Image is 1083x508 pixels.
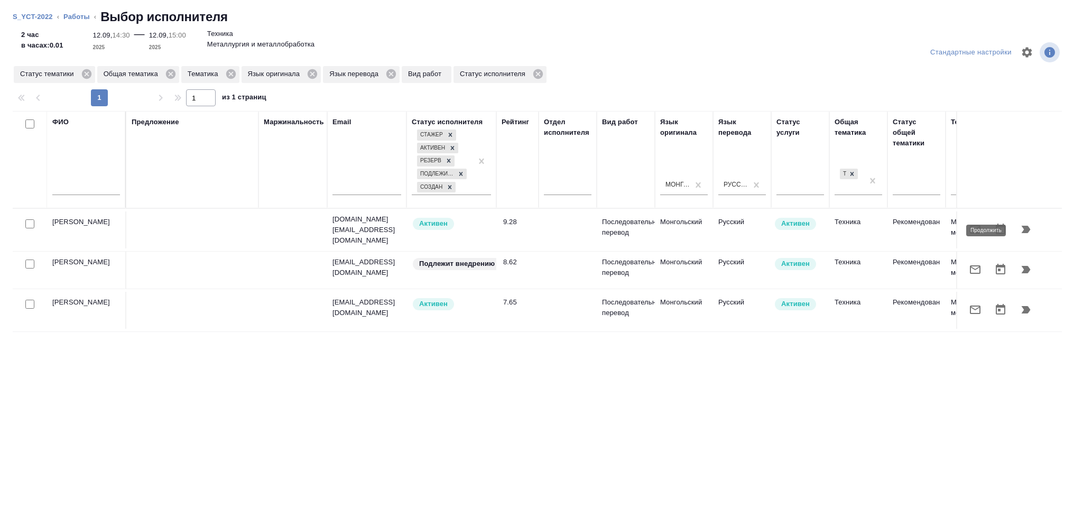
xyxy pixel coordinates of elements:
[14,66,95,83] div: Статус тематики
[47,292,126,329] td: [PERSON_NAME]
[928,44,1014,61] div: split button
[503,297,533,308] div: 7.65
[835,117,882,138] div: Общая тематика
[655,252,713,289] td: Монгольский
[951,257,1020,278] p: Металлургия и металлобработка
[248,69,304,79] p: Язык оригинала
[63,13,90,21] a: Работы
[416,128,457,142] div: Стажер, Активен, Резерв, Подлежит внедрению, Создан
[962,257,988,282] button: Отправить предложение о работе
[93,31,113,39] p: 12.09,
[887,211,946,248] td: Рекомендован
[1040,42,1062,62] span: Посмотреть информацию
[417,155,443,167] div: Резерв
[94,12,96,22] li: ‹
[955,168,996,181] div: Металлургия и металлобработка
[781,218,810,229] p: Активен
[1013,297,1039,322] button: Продолжить
[181,66,239,83] div: Тематика
[602,297,650,318] p: Последовательный перевод
[503,217,533,227] div: 9.28
[713,252,771,289] td: Русский
[13,8,1070,25] nav: breadcrumb
[776,117,824,138] div: Статус услуги
[169,31,186,39] p: 15:00
[264,117,324,127] div: Маржинальность
[840,169,846,180] div: Техника
[655,211,713,248] td: Монгольский
[602,217,650,238] p: Последовательный перевод
[332,257,401,278] p: [EMAIL_ADDRESS][DOMAIN_NAME]
[655,292,713,329] td: Монгольский
[332,214,401,246] p: [DOMAIN_NAME][EMAIL_ADDRESS][DOMAIN_NAME]
[188,69,222,79] p: Тематика
[988,257,1013,282] button: Открыть календарь загрузки
[416,142,459,155] div: Стажер, Активен, Резерв, Подлежит внедрению, Создан
[781,258,810,269] p: Активен
[47,252,126,289] td: [PERSON_NAME]
[713,211,771,248] td: Русский
[416,154,456,168] div: Стажер, Активен, Резерв, Подлежит внедрению, Создан
[416,168,468,181] div: Стажер, Активен, Резерв, Подлежит внедрению, Создан
[419,218,448,229] p: Активен
[718,117,766,138] div: Язык перевода
[323,66,400,83] div: Язык перевода
[781,299,810,309] p: Активен
[47,211,126,248] td: [PERSON_NAME]
[419,258,495,269] p: Подлежит внедрению
[25,260,34,269] input: Выбери исполнителей, чтобы отправить приглашение на работу
[408,69,445,79] p: Вид работ
[222,91,266,106] span: из 1 страниц
[207,29,233,39] p: Техника
[502,117,529,127] div: Рейтинг
[453,66,547,83] div: Статус исполнителя
[412,217,491,231] div: Рядовой исполнитель: назначай с учетом рейтинга
[242,66,321,83] div: Язык оригинала
[887,252,946,289] td: Рекомендован
[57,12,59,22] li: ‹
[962,297,988,322] button: Отправить предложение о работе
[20,69,78,79] p: Статус тематики
[417,130,445,141] div: Стажер
[724,180,748,189] div: Русский
[887,292,946,329] td: Рекомендован
[134,25,145,53] div: —
[839,168,859,181] div: Техника
[665,180,690,189] div: Монгольский
[332,117,351,127] div: Email
[1013,257,1039,282] button: Продолжить
[988,297,1013,322] button: Открыть календарь загрузки
[52,117,69,127] div: ФИО
[829,292,887,329] td: Техника
[112,31,129,39] p: 14:30
[829,252,887,289] td: Техника
[602,257,650,278] p: Последовательный перевод
[100,8,228,25] h2: Выбор исполнителя
[951,297,1020,318] p: Металлургия и металлобработка
[412,257,491,271] div: Свежая кровь: на первые 3 заказа по тематике ставь редактора и фиксируй оценки
[149,31,169,39] p: 12.09,
[25,300,34,309] input: Выбери исполнителей, чтобы отправить приглашение на работу
[829,211,887,248] td: Техника
[893,117,940,149] div: Статус общей тематики
[602,117,638,127] div: Вид работ
[97,66,179,83] div: Общая тематика
[417,143,447,154] div: Активен
[21,30,63,40] p: 2 час
[1014,40,1040,65] span: Настроить таблицу
[132,117,179,127] div: Предложение
[419,299,448,309] p: Активен
[503,257,533,267] div: 8.62
[412,117,483,127] div: Статус исполнителя
[329,69,382,79] p: Язык перевода
[660,117,708,138] div: Язык оригинала
[13,13,53,21] a: S_YCT-2022
[460,69,529,79] p: Статус исполнителя
[25,219,34,228] input: Выбери исполнителей, чтобы отправить приглашение на работу
[713,292,771,329] td: Русский
[951,117,983,127] div: Тематика
[544,117,591,138] div: Отдел исполнителя
[417,182,444,193] div: Создан
[332,297,401,318] p: [EMAIL_ADDRESS][DOMAIN_NAME]
[416,181,457,194] div: Стажер, Активен, Резерв, Подлежит внедрению, Создан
